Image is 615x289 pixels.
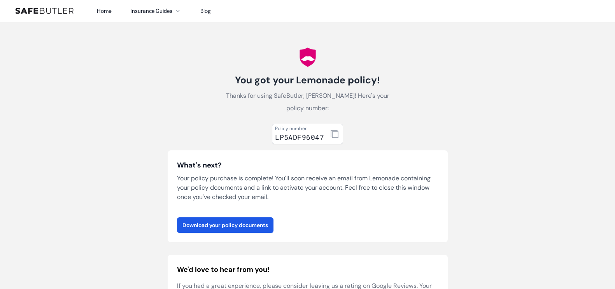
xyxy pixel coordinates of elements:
h2: We'd love to hear from you! [177,264,438,275]
p: Thanks for using SafeButler, [PERSON_NAME]! Here's your policy number: [221,90,395,115]
p: Your policy purchase is complete! You'll soon receive an email from Lemonade containing your poli... [177,174,438,202]
h3: What's next? [177,160,438,171]
a: Download your policy documents [177,217,273,233]
img: SafeButler Text Logo [15,8,74,14]
div: Policy number [275,125,324,132]
a: Blog [200,7,211,14]
h1: You got your Lemonade policy! [221,74,395,86]
button: Insurance Guides [130,6,182,16]
div: LP5ADF96047 [275,132,324,143]
a: Home [97,7,112,14]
